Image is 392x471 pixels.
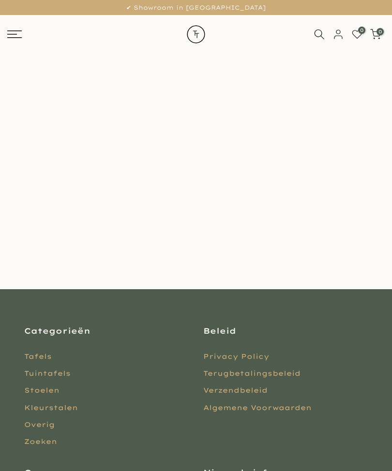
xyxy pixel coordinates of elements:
[358,27,365,34] span: 0
[24,352,52,361] a: Tafels
[24,325,189,336] h3: Categorieën
[12,2,380,13] p: ✔ Showroom in [GEOGRAPHIC_DATA]
[203,369,301,378] a: Terugbetalingsbeleid
[203,386,268,395] a: Verzendbeleid
[24,420,55,429] a: Overig
[24,386,60,395] a: Stoelen
[203,403,312,412] a: Algemene Voorwaarden
[352,29,362,40] a: 0
[1,422,49,470] iframe: toggle-frame
[24,403,78,412] a: Kleurstalen
[24,369,71,378] a: Tuintafels
[203,325,368,336] h3: Beleid
[377,28,384,35] span: 0
[370,29,381,40] a: 0
[203,352,269,361] a: Privacy Policy
[179,15,213,54] img: trend-table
